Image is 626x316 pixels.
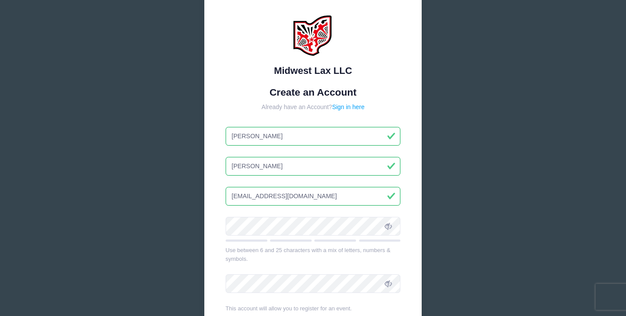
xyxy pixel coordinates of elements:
[287,9,339,61] img: Midwest Lax LLC
[332,103,365,110] a: Sign in here
[226,246,401,263] div: Use between 6 and 25 characters with a mix of letters, numbers & symbols.
[226,304,401,313] div: This account will allow you to register for an event.
[226,86,401,98] h1: Create an Account
[226,103,401,112] div: Already have an Account?
[226,157,401,176] input: Last Name
[226,187,401,206] input: Email
[226,63,401,78] div: Midwest Lax LLC
[226,127,401,146] input: First Name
